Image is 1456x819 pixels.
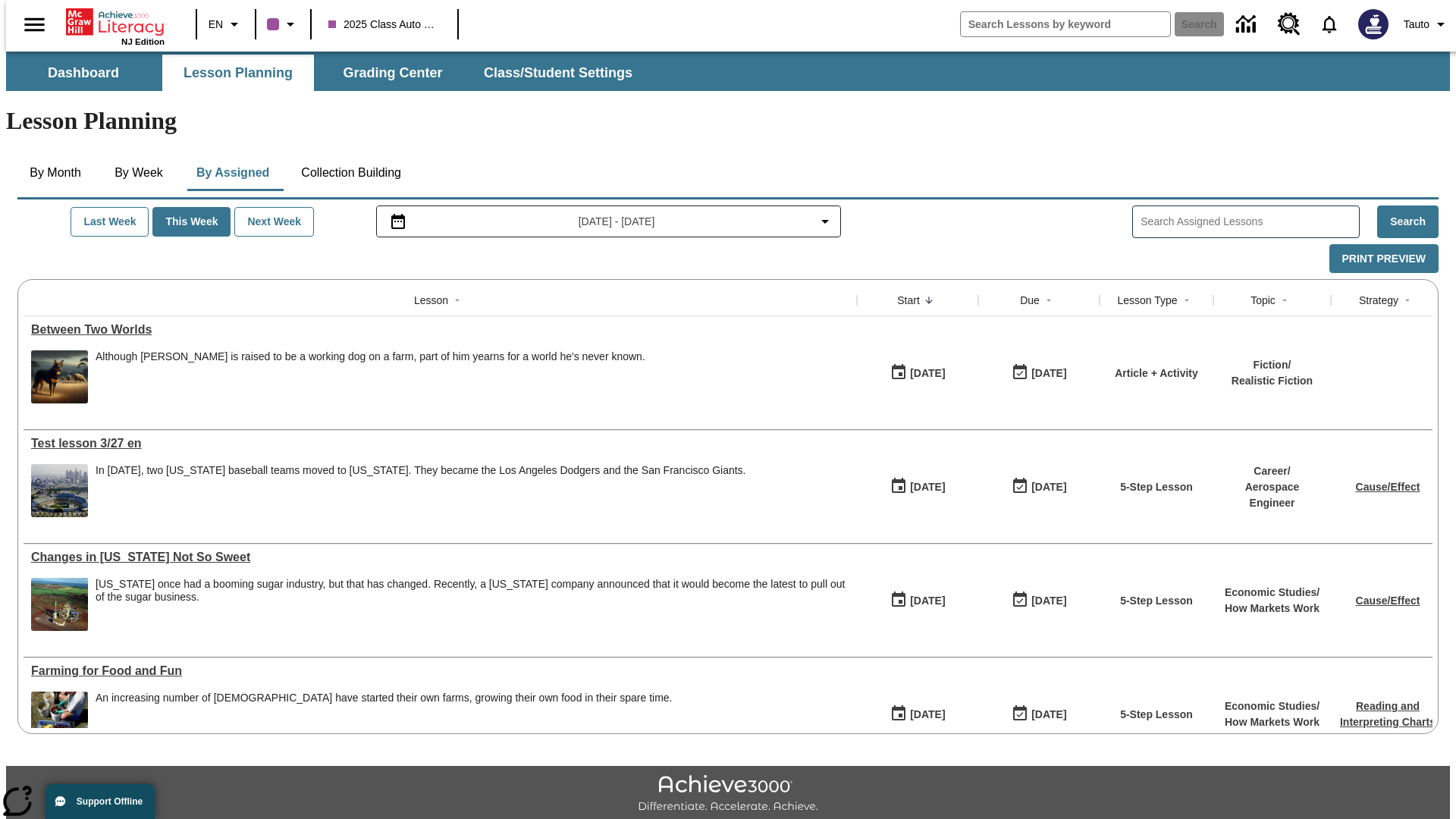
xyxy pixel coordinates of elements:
[885,700,950,729] button: 09/22/25: First time the lesson was available
[31,350,88,403] img: A dog with dark fur and light tan markings looks off into the distance while sheep graze in the b...
[6,55,646,91] div: SubNavbar
[12,2,57,47] button: Open side menu
[1115,366,1198,381] p: Article + Activity
[1221,463,1323,479] p: Career /
[96,464,746,477] div: In [DATE], two [US_STATE] baseball teams moved to [US_STATE]. They became the Los Angeles Dodgers...
[1006,472,1072,501] button: 09/26/25: Last day the lesson can be accessed
[96,350,645,363] div: Although [PERSON_NAME] is raised to be a working dog on a farm, part of him yearns for a world he...
[45,784,155,819] button: Support Offline
[152,207,231,237] button: This Week
[184,155,281,191] button: By Assigned
[6,52,1450,91] div: SubNavbar
[1269,4,1310,45] a: Resource Center, Will open in new tab
[6,107,1450,135] h1: Lesson Planning
[1225,714,1319,730] p: How Markets Work
[31,578,88,631] img: Empty sugar refinery.
[1358,9,1389,39] img: Avatar
[1404,17,1429,33] span: Tauto
[1221,479,1323,511] p: Aerospace Engineer
[96,578,849,604] div: [US_STATE] once had a booming sugar industry, but that has changed. Recently, a [US_STATE] compan...
[910,591,945,610] div: [DATE]
[1349,5,1398,44] button: Select a new avatar
[261,11,306,38] button: Class color is purple. Change class color
[1141,211,1359,233] input: Search Assigned Lessons
[910,705,945,724] div: [DATE]
[1329,244,1439,274] button: Print Preview
[31,437,849,450] div: Test lesson 3/27 en
[1310,5,1349,44] a: Notifications
[1356,595,1420,607] a: Cause/Effect
[31,323,849,337] div: Between Two Worlds
[343,64,442,82] span: Grading Center
[1031,478,1066,497] div: [DATE]
[77,796,143,807] span: Support Offline
[1398,11,1456,38] button: Profile/Settings
[328,17,441,33] span: 2025 Class Auto Grade 13
[66,5,165,46] div: Home
[920,291,938,309] button: Sort
[1398,291,1417,309] button: Sort
[48,64,119,82] span: Dashboard
[1232,373,1313,389] p: Realistic Fiction
[31,551,849,564] a: Changes in Hawaii Not So Sweet, Lessons
[816,212,834,231] svg: Collapse Date Range Filter
[1006,586,1072,615] button: 09/25/25: Last day the lesson can be accessed
[1359,293,1398,308] div: Strategy
[66,7,165,37] a: Home
[910,364,945,383] div: [DATE]
[96,350,645,403] div: Although Chip is raised to be a working dog on a farm, part of him yearns for a world he's never ...
[448,291,466,309] button: Sort
[96,464,746,517] span: In 1958, two New York baseball teams moved to California. They became the Los Angeles Dodgers and...
[209,17,223,33] span: EN
[101,155,177,191] button: By Week
[579,214,655,230] span: [DATE] - [DATE]
[31,664,849,678] div: Farming for Food and Fun
[484,64,632,82] span: Class/Student Settings
[1117,293,1177,308] div: Lesson Type
[31,692,88,745] img: A man cleans vegetables in a bucket of water, with several crates of produce next to him. Hobby f...
[885,586,950,615] button: 09/24/25: First time the lesson was available
[910,478,945,497] div: [DATE]
[1120,479,1193,495] p: 5-Step Lesson
[1225,585,1319,601] p: Economic Studies /
[162,55,314,91] button: Lesson Planning
[885,472,950,501] button: 09/26/25: First time the lesson was available
[31,551,849,564] div: Changes in Hawaii Not So Sweet
[202,11,250,38] button: Language: EN, Select a language
[96,578,849,631] span: Hawaii once had a booming sugar industry, but that has changed. Recently, a Hawaii company announ...
[1178,291,1196,309] button: Sort
[1356,481,1420,493] a: Cause/Effect
[31,323,849,337] a: Between Two Worlds, Lessons
[96,692,672,704] div: An increasing number of [DEMOGRAPHIC_DATA] have started their own farms, growing their own food i...
[1006,700,1072,729] button: 09/23/25: Last day the lesson can be accessed
[1227,4,1269,45] a: Data Center
[317,55,469,91] button: Grading Center
[1276,291,1294,309] button: Sort
[897,293,920,308] div: Start
[1250,293,1276,308] div: Topic
[234,207,314,237] button: Next Week
[71,207,149,237] button: Last Week
[1225,698,1319,714] p: Economic Studies /
[1031,705,1066,724] div: [DATE]
[31,437,849,450] a: Test lesson 3/27 en, Lessons
[383,212,835,231] button: Select the date range menu item
[1377,206,1439,238] button: Search
[1120,707,1193,723] p: 5-Step Lesson
[961,12,1170,36] input: search field
[1020,293,1040,308] div: Due
[289,155,413,191] button: Collection Building
[1120,593,1193,609] p: 5-Step Lesson
[1006,359,1072,388] button: 09/26/25: Last day the lesson can be accessed
[31,464,88,517] img: Dodgers stadium.
[121,37,165,46] span: NJ Edition
[17,155,93,191] button: By Month
[1031,364,1066,383] div: [DATE]
[1040,291,1058,309] button: Sort
[96,692,672,745] div: An increasing number of Americans have started their own farms, growing their own food in their s...
[1031,591,1066,610] div: [DATE]
[414,293,448,308] div: Lesson
[1232,357,1313,373] p: Fiction /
